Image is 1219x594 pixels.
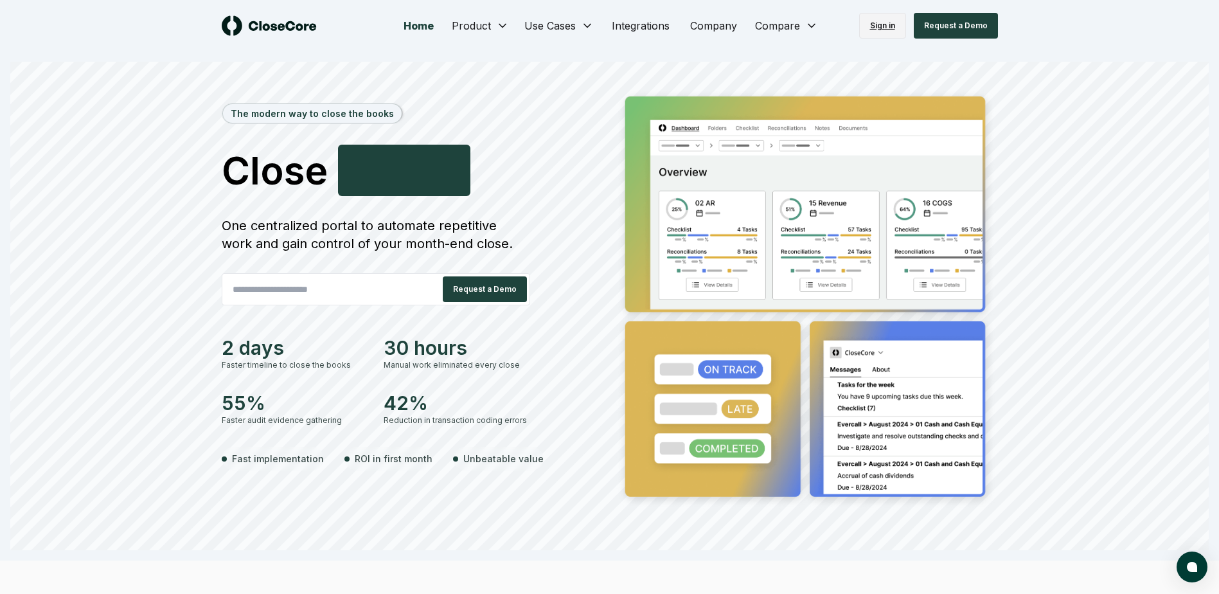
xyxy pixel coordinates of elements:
img: logo [222,15,317,36]
button: atlas-launcher [1177,552,1207,582]
span: Product [452,18,491,33]
span: Close [222,151,328,190]
div: 42% [384,392,530,415]
button: Compare [747,13,826,39]
a: Sign in [859,13,906,39]
span: Unbeatable value [463,452,544,465]
span: ROI in first month [355,452,432,465]
div: Faster timeline to close the books [222,359,368,371]
span: Compare [755,18,800,33]
button: Request a Demo [443,276,527,302]
div: 55% [222,392,368,415]
div: Faster audit evidence gathering [222,415,368,426]
div: Manual work eliminated every close [384,359,530,371]
a: Integrations [601,13,680,39]
button: Product [444,13,517,39]
span: Fast implementation [232,452,324,465]
img: Jumbotron [615,87,998,510]
a: Home [393,13,444,39]
a: Company [680,13,747,39]
div: Reduction in transaction coding errors [384,415,530,426]
button: Request a Demo [914,13,998,39]
div: The modern way to close the books [223,104,402,123]
div: One centralized portal to automate repetitive work and gain control of your month-end close. [222,217,530,253]
div: 2 days [222,336,368,359]
span: Use Cases [524,18,576,33]
div: 30 hours [384,336,530,359]
button: Use Cases [517,13,601,39]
